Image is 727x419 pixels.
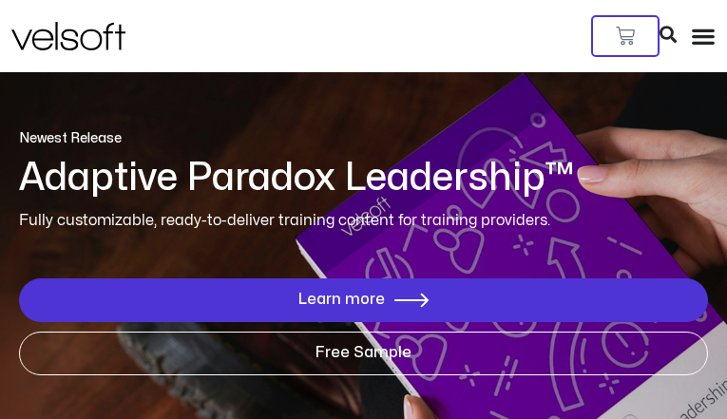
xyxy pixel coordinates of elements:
[19,158,708,200] h1: Adaptive Paradox Leadership™
[19,278,708,322] a: Learn more
[19,129,708,148] p: Newest Release
[298,292,385,309] span: Learn more
[691,24,716,48] div: Menu Toggle
[19,209,708,233] p: Fully customizable, ready-to-deliver training content for training providers.
[11,22,125,50] img: Velsoft Training Materials
[316,345,411,362] span: Free Sample
[19,332,708,375] a: Free Sample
